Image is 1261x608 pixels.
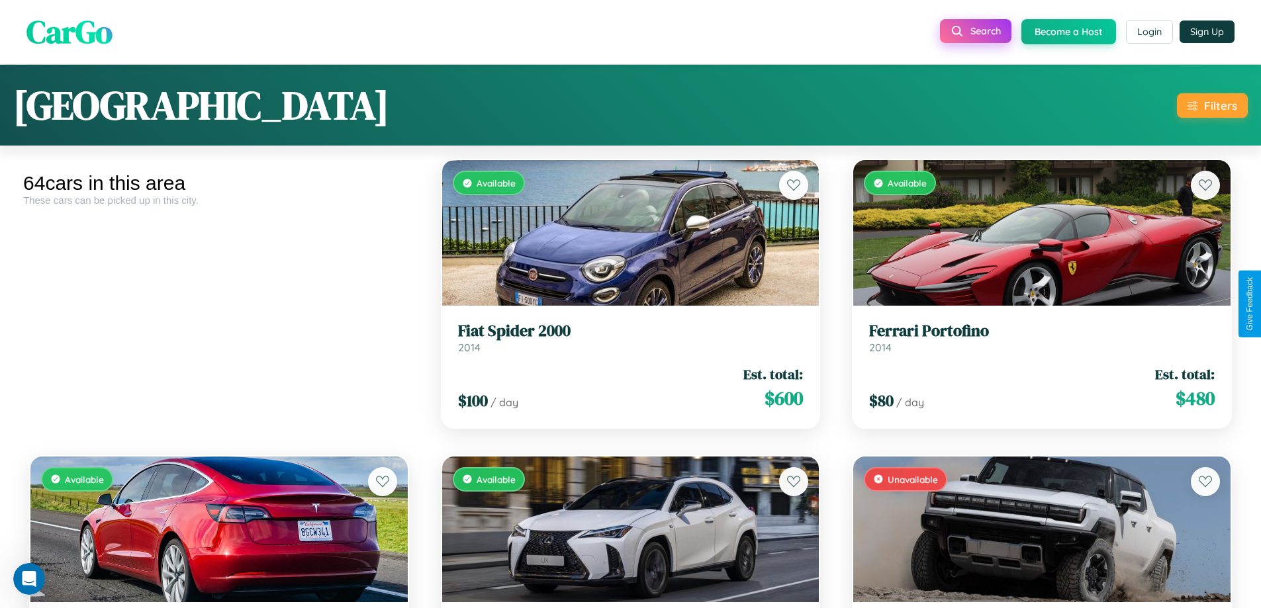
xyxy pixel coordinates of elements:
h3: Ferrari Portofino [869,322,1215,341]
div: Filters [1204,99,1237,112]
h3: Fiat Spider 2000 [458,322,804,341]
button: Sign Up [1180,21,1235,43]
button: Become a Host [1021,19,1116,44]
button: Login [1126,20,1173,44]
span: $ 80 [869,390,894,412]
span: Est. total: [743,365,803,384]
span: CarGo [26,10,113,54]
button: Filters [1177,93,1248,118]
div: Give Feedback [1245,277,1254,331]
div: 64 cars in this area [23,172,415,195]
span: 2014 [869,341,892,354]
a: Fiat Spider 20002014 [458,322,804,354]
span: / day [896,396,924,409]
span: Available [888,177,927,189]
span: Est. total: [1155,365,1215,384]
span: Available [477,177,516,189]
span: Unavailable [888,474,938,485]
span: $ 600 [765,385,803,412]
span: Search [970,25,1001,37]
span: $ 100 [458,390,488,412]
button: Search [940,19,1011,43]
iframe: Intercom live chat [13,563,45,595]
span: Available [477,474,516,485]
a: Ferrari Portofino2014 [869,322,1215,354]
span: 2014 [458,341,481,354]
span: / day [490,396,518,409]
span: Available [65,474,104,485]
h1: [GEOGRAPHIC_DATA] [13,78,389,132]
span: $ 480 [1176,385,1215,412]
div: These cars can be picked up in this city. [23,195,415,206]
